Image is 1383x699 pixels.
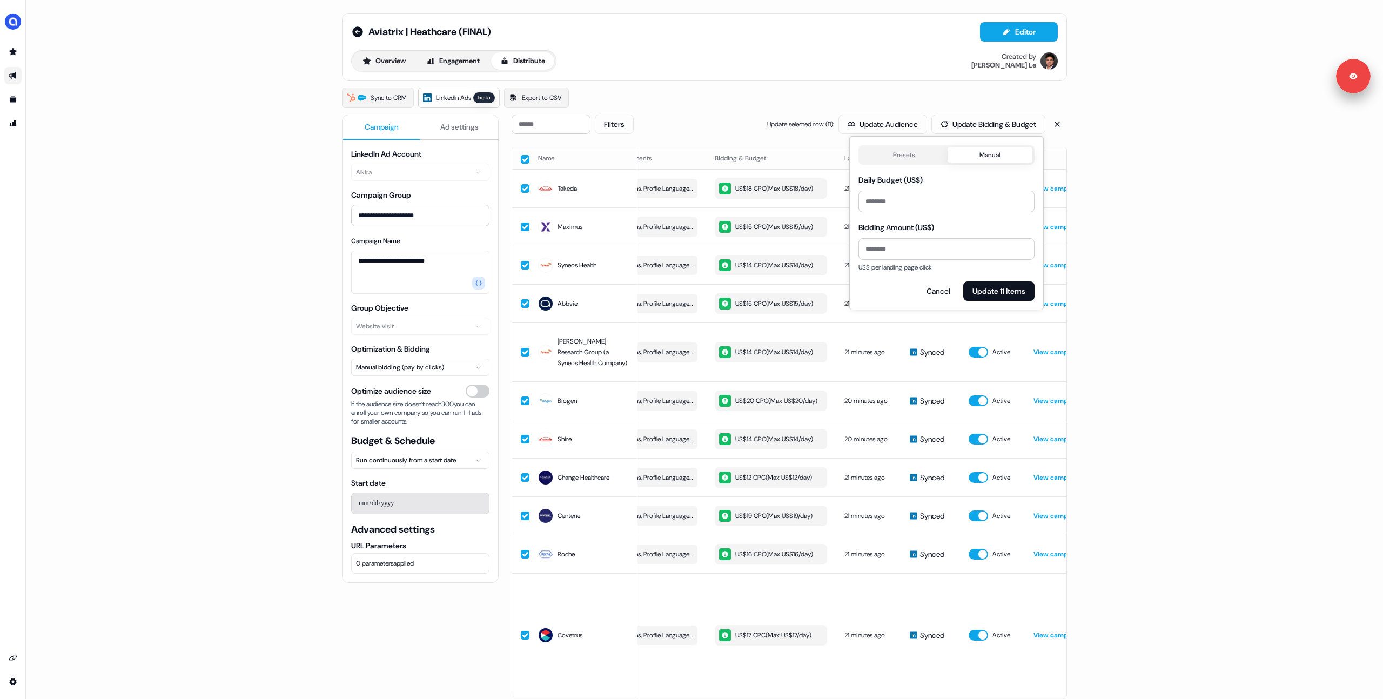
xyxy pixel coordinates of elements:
button: US$20 CPC(Max US$20/day) [715,391,827,411]
button: US$16 CPC(Max US$16/day) [715,544,827,564]
label: Campaign Group [351,190,411,200]
span: [PERSON_NAME] Research Group (a Syneos Health Company) [558,336,629,368]
span: Includes: Locations, Profile Language, Years of Experience, Job Functions, Member Skills / Exclud... [589,630,693,641]
button: Engagement [417,52,489,70]
span: Change Healthcare [558,472,609,483]
td: 21 minutes ago [836,458,901,496]
button: Includes: Locations, Profile Language, Years of Experience, Job Functions, Member Skills / Exclud... [585,294,697,313]
button: Includes: Locations, Profile Language, Years of Experience, Job Functions, Member Skills / Exclud... [585,468,697,487]
span: Advanced settings [351,523,489,536]
button: Includes: Locations, Profile Language, Years of Experience, Job Functions, Member Skills / Exclud... [585,506,697,526]
button: US$14 CPC(Max US$14/day) [715,255,827,275]
td: 21 minutes ago [836,322,901,381]
span: Maximus [558,221,582,232]
button: Update Bidding & Budget [931,115,1045,134]
span: Synced [920,510,944,521]
label: Daily Budget (US$) [858,175,923,185]
span: Covetrus [558,630,582,641]
span: Campaign [365,122,399,132]
img: Hugh [1040,52,1058,70]
span: Export to CSV [522,92,562,103]
span: Synced [920,347,944,358]
span: Sync to CRM [371,92,407,103]
button: Update 11 items [963,281,1035,301]
button: Includes: Locations, Profile Language, Years of Experience, Job Functions, Member Skills / Exclud... [585,545,697,564]
span: Includes: Locations, Profile Language, Years of Experience, Job Functions, Member Skills / Exclud... [589,510,693,521]
div: US$17 CPC ( Max US$17/day ) [719,629,811,641]
span: Synced [920,549,944,560]
button: Presets [861,147,948,163]
div: [PERSON_NAME] Le [971,61,1036,70]
span: Active [992,347,1010,358]
div: US$12 CPC ( Max US$12/day ) [719,472,812,483]
a: View campaign [1033,473,1080,482]
button: Cancel [918,281,959,301]
button: Overview [353,52,415,70]
div: US$19 CPC ( Max US$19/day ) [719,510,813,522]
span: Takeda [558,183,577,194]
button: Manual [948,147,1033,163]
th: Name [529,147,637,169]
div: US$15 CPC ( Max US$15/day ) [719,221,813,233]
div: US$14 CPC ( Max US$14/day ) [719,259,813,271]
a: View campaign [1033,550,1080,559]
span: Update selected row ( 11 ): [767,119,834,130]
a: Go to attribution [4,115,22,132]
span: 0 parameters applied [356,558,414,569]
span: Includes: Locations, Profile Language, Years of Experience, Job Functions, Member Skills / Exclud... [589,549,693,560]
button: US$17 CPC(Max US$17/day) [715,625,827,646]
a: View campaign [1033,396,1080,405]
span: Active [992,395,1010,406]
label: Optimization & Bidding [351,344,430,354]
button: Includes: Locations, Profile Language, Years of Experience, Job Functions, Member Skills / Exclud... [585,342,697,362]
button: US$18 CPC(Max US$18/day) [715,178,827,199]
button: Distribute [491,52,554,70]
span: Syneos Health [558,260,596,271]
span: Synced [920,434,944,445]
span: LinkedIn Ads [436,92,471,103]
span: Aviatrix | Heathcare (FINAL) [368,25,491,38]
span: Optimize audience size [351,386,431,396]
div: US$14 CPC ( Max US$14/day ) [719,346,813,358]
span: Active [992,472,1010,483]
button: Includes: Locations, Profile Language, Years of Experience, Job Functions, Member Skills / Exclud... [585,256,697,275]
span: Includes: Locations, Profile Language, Years of Experience, Job Functions, Member Skills / Exclud... [589,298,693,309]
span: Shire [558,434,572,445]
a: Editor [980,28,1058,39]
th: Last Sync [836,147,901,169]
td: 21 minutes ago [836,207,901,246]
span: Ad settings [440,122,479,132]
span: Includes: Locations, Profile Language, Years of Experience, Job Functions, Member Skills / Exclud... [589,395,693,406]
button: US$14 CPC(Max US$14/day) [715,429,827,449]
span: Synced [920,472,944,483]
span: Includes: Locations, Profile Language, Years of Experience, Job Functions / Excludes: Locations, ... [589,434,693,445]
span: Includes: Locations, Profile Language, Years of Experience, Job Functions, Member Skills / Exclud... [589,472,693,483]
div: US$18 CPC ( Max US$18/day ) [719,183,813,194]
td: 21 minutes ago [836,496,901,535]
span: Roche [558,549,575,560]
a: Go to prospects [4,43,22,61]
button: US$12 CPC(Max US$12/day) [715,467,827,488]
button: Includes: Locations, Profile Language, Years of Experience, Job Functions, Member Skills / Exclud... [585,626,697,645]
span: Synced [920,630,944,641]
button: 0 parametersapplied [351,553,489,574]
button: Includes: Locations, Profile Language, Years of Experience, Job Functions, Member Skills / Exclud... [585,179,697,198]
div: US$16 CPC ( Max US$16/day ) [719,548,813,560]
th: Audience Refinements [576,147,706,169]
span: If the audience size doesn’t reach 300 you can enroll your own company so you can run 1-1 ads for... [351,400,489,426]
th: Bidding & Budget [706,147,836,169]
button: Update Audience [838,115,927,134]
div: beta [473,92,495,103]
a: View campaign [1033,299,1080,308]
span: Synced [920,395,944,406]
a: View campaign [1033,631,1080,640]
a: View campaign [1033,261,1080,270]
span: Includes: Locations, Profile Language, Years of Experience, Job Functions, Member Skills / Exclud... [589,221,693,232]
div: Created by [1002,52,1036,61]
span: Biogen [558,395,577,406]
a: View campaign [1033,435,1080,443]
a: View campaign [1033,348,1080,357]
td: 20 minutes ago [836,420,901,458]
button: Includes: Locations, Profile Language, Years of Experience, Job Functions, Member Skills / Exclud... [585,217,697,237]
